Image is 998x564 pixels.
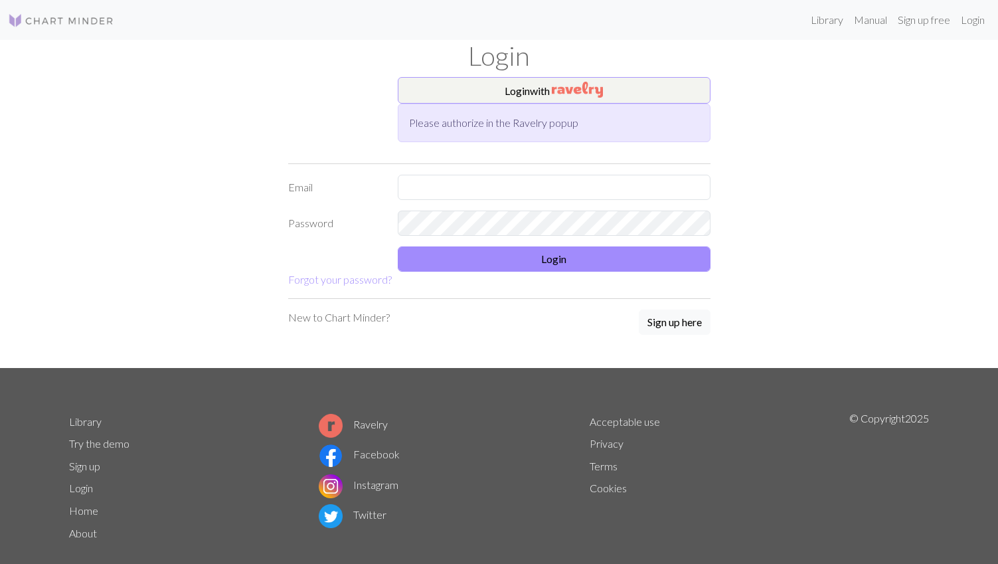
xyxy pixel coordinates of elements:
[69,437,129,450] a: Try the demo
[849,7,892,33] a: Manual
[69,482,93,494] a: Login
[590,437,624,450] a: Privacy
[288,310,390,326] p: New to Chart Minder?
[590,415,660,428] a: Acceptable use
[319,474,343,498] img: Instagram logo
[69,504,98,517] a: Home
[639,310,710,336] a: Sign up here
[8,13,114,29] img: Logo
[319,444,343,468] img: Facebook logo
[319,418,388,430] a: Ravelry
[552,82,603,98] img: Ravelry
[398,104,710,142] div: Please authorize in the Ravelry popup
[288,273,392,286] a: Forgot your password?
[590,460,618,472] a: Terms
[280,211,390,236] label: Password
[319,508,386,521] a: Twitter
[892,7,956,33] a: Sign up free
[69,460,100,472] a: Sign up
[639,310,710,335] button: Sign up here
[849,411,929,545] p: © Copyright 2025
[319,414,343,438] img: Ravelry logo
[319,504,343,528] img: Twitter logo
[398,77,710,104] button: Loginwith
[590,482,627,494] a: Cookies
[319,478,398,491] a: Instagram
[61,40,938,72] h1: Login
[69,415,102,428] a: Library
[398,246,710,272] button: Login
[280,175,390,200] label: Email
[956,7,990,33] a: Login
[319,448,400,460] a: Facebook
[69,527,97,539] a: About
[805,7,849,33] a: Library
